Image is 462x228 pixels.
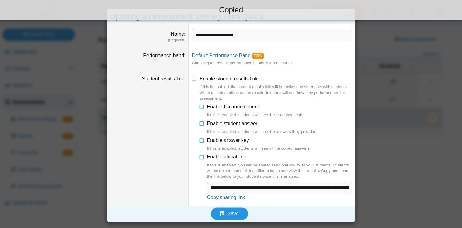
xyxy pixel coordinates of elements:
[207,121,317,135] span: Enable student answer
[143,53,185,58] label: Performance band
[207,195,245,200] a: Copy sharing link
[5,5,457,15] div: Copied
[211,207,248,220] button: Save
[252,53,264,59] a: PRO
[110,38,185,43] dfn: (Required)
[192,53,251,58] a: Default Performance Band
[142,76,186,81] label: Student results link
[207,162,352,180] div: If this is enabled, you will be able to send one link to all your students. Students will be able...
[207,154,352,179] span: Enable global link
[207,112,304,118] div: If this is enabled, students will see their scanned tests.
[199,84,352,101] div: If this is enabled, the student results link will be active and shareable with students. When a s...
[207,138,311,152] span: Enable answer key
[207,146,311,151] div: If this is enabled, students will see all the correct answers.
[199,76,352,101] span: Enable student results link
[171,31,185,37] label: Name
[192,61,293,65] small: Changing the default performance bands is a pro feature.
[227,211,238,216] span: Save
[207,129,317,135] div: If this is enabled, students will see the answers they provided.
[207,104,304,118] span: Enabled scanned sheet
